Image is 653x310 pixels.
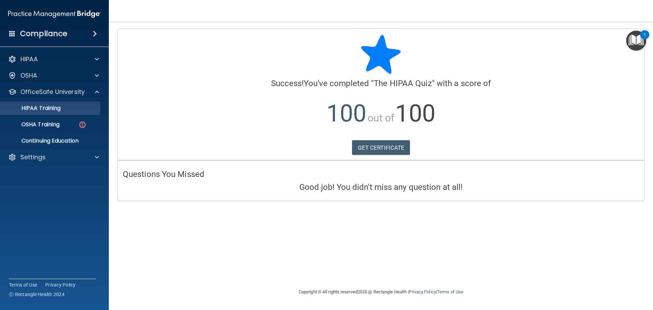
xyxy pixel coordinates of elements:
p: Continuing Education [4,137,97,144]
span: The HIPAA Quiz [374,79,432,88]
span: 100 [395,99,435,127]
p: OSHA [20,71,37,80]
p: Settings [20,153,46,161]
h4: Good job! You didn't miss any question at all! [123,183,639,192]
span: Success! [271,79,304,88]
p: HIPAA Training [4,105,61,112]
p: OfficeSafe University [20,88,85,96]
div: Copyright © All rights reserved 2025 @ Rectangle Health | | [257,281,505,303]
a: Privacy Policy [45,281,76,288]
a: Terms of Use [9,281,37,288]
p: OSHA Training [4,121,60,128]
a: OSHA [8,71,99,80]
a: Settings [8,153,99,161]
iframe: Drift Widget Chat Controller [619,263,645,289]
a: OfficeSafe University [8,88,99,96]
a: Terms of Use [437,289,463,294]
a: HIPAA [8,55,99,63]
span: 100 [326,99,366,127]
span: Ⓒ Rectangle Health 2024 [9,291,65,298]
img: blue-star-rounded.9d042014.png [361,34,401,75]
h4: Questions You Missed [123,170,639,179]
a: Privacy Policy [409,289,436,294]
p: HIPAA [20,55,38,63]
a: GET CERTIFICATE [352,140,410,155]
button: Open Resource Center, 1 new notification [626,31,646,51]
div: 1 [643,35,646,44]
h4: You've completed " " with a score of [123,79,639,88]
span: out of [368,112,395,124]
img: danger-circle.6113f641.png [78,120,87,129]
h4: Compliance [20,29,67,38]
img: PMB logo [8,7,101,21]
